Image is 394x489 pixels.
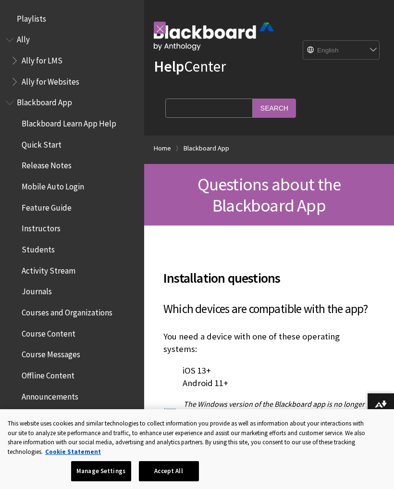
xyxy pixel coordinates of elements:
[22,326,75,339] span: Course Content
[163,399,375,431] p: The Windows version of the Blackboard app is no longer supported and was removed from the Microso...
[45,448,101,456] a: More information about your privacy, opens in a new tab
[22,158,72,171] span: Release Notes
[22,221,61,234] span: Instructors
[163,364,375,389] p: iOS 13+ Android 11+
[139,461,199,481] button: Accept All
[22,241,55,254] span: Students
[71,461,131,481] button: Manage Settings
[22,263,75,276] span: Activity Stream
[17,32,30,45] span: Ally
[22,178,84,191] span: Mobile Auto Login
[154,57,226,76] a: HelpCenter
[22,389,78,401] span: Announcements
[303,41,380,60] select: Site Language Selector
[163,330,375,355] p: You need a device with one of these operating systems:
[22,304,112,317] span: Courses and Organizations
[22,74,79,87] span: Ally for Websites
[163,300,375,318] h3: Which devices are compatible with the app?
[6,11,138,27] nav: Book outline for Playlists
[154,23,274,50] img: Blackboard by Anthology
[17,11,46,24] span: Playlists
[197,173,341,216] span: Questions about the Blackboard App
[22,347,80,360] span: Course Messages
[154,57,184,76] strong: Help
[22,284,52,297] span: Journals
[6,32,138,90] nav: Book outline for Anthology Ally Help
[22,367,74,380] span: Offline Content
[154,142,171,154] a: Home
[22,137,62,150] span: Quick Start
[17,95,72,108] span: Blackboard App
[8,419,367,456] div: This website uses cookies and similar technologies to collect information you provide as well as ...
[22,52,62,65] span: Ally for LMS
[184,142,229,154] a: Blackboard App
[22,200,72,213] span: Feature Guide
[253,99,296,117] input: Search
[163,268,375,288] span: Installation questions
[22,115,116,128] span: Blackboard Learn App Help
